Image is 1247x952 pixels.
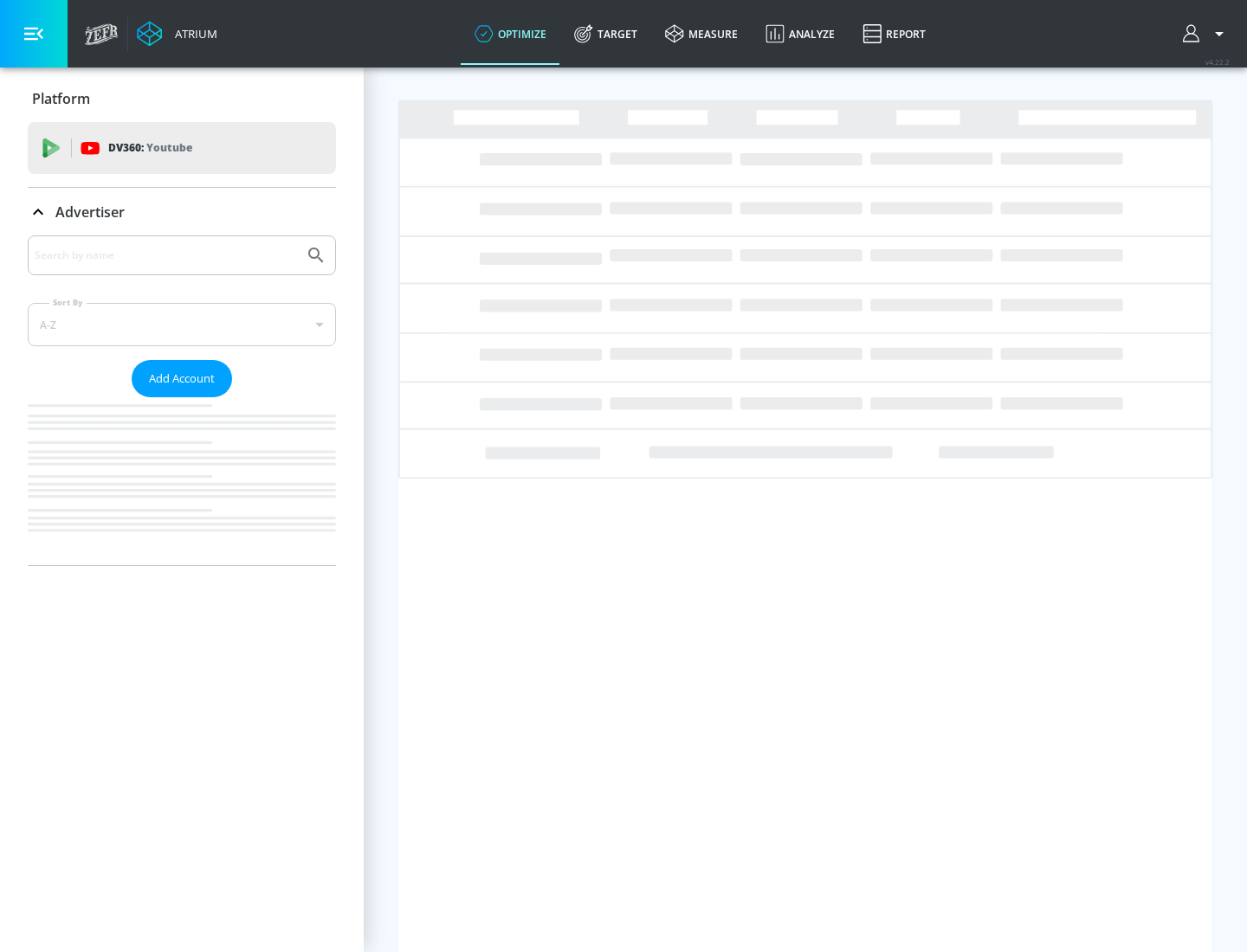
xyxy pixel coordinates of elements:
input: Search by name [35,244,297,267]
span: v 4.22.2 [1205,57,1230,67]
nav: list of Advertiser [28,397,336,565]
div: Advertiser [28,188,336,236]
p: DV360: [108,138,192,158]
div: DV360: Youtube [28,122,336,174]
p: Platform [32,89,90,108]
a: optimize [461,3,560,65]
button: Add Account [132,360,232,397]
label: Sort By [49,297,87,308]
div: Advertiser [28,235,336,565]
div: A-Z [28,303,336,346]
p: Advertiser [55,203,125,222]
p: Youtube [146,138,192,157]
a: Report [849,3,940,65]
a: Atrium [137,21,217,47]
a: measure [651,3,752,65]
div: Platform [28,74,336,123]
a: Analyze [752,3,849,65]
div: Atrium [168,26,217,42]
span: Add Account [149,369,215,389]
a: Target [560,3,651,65]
